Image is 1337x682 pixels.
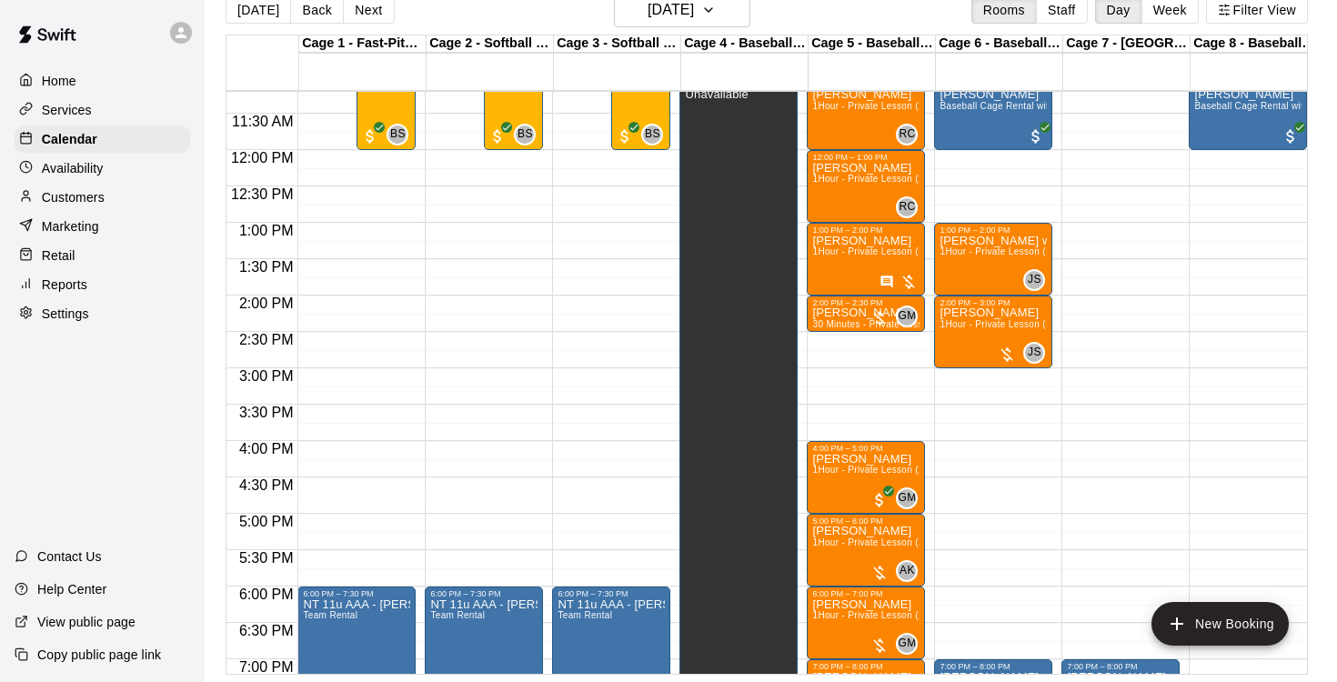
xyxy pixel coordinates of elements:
div: 6:00 PM – 7:00 PM [812,589,920,598]
div: 1:00 PM – 2:00 PM: ara kay [807,223,925,296]
div: 11:00 AM – 12:00 PM: Baseball Cage Rental with Pitching Machine (4 People Maximum!) [1189,77,1307,150]
p: Copy public page link [37,646,161,664]
span: All customers have paid [361,127,379,145]
p: Marketing [42,217,99,236]
span: JS [1028,344,1041,362]
span: 1Hour - Private Lesson (1-on-1) [812,101,950,111]
a: Retail [15,242,190,269]
div: Baseline Staff [387,124,408,145]
div: 5:00 PM – 6:00 PM: 1Hour - Private Lesson (1-on-1) [807,514,925,587]
div: 6:00 PM – 7:30 PM [303,589,410,598]
div: 2:00 PM – 3:00 PM: 1Hour - Private Lesson (1-on-1) [934,296,1052,368]
a: Customers [15,184,190,211]
div: Gabe Manalo [896,306,918,327]
span: BS [645,125,660,144]
span: 1Hour - Private Lesson (1-on-1) [812,610,950,620]
div: Gabe Manalo [896,633,918,655]
p: Calendar [42,130,97,148]
div: 6:00 PM – 7:30 PM [558,589,665,598]
div: 6:00 PM – 7:30 PM [430,589,538,598]
span: Baseline Staff [521,124,536,145]
div: Cage 8 - Baseball Pitching Machine [1191,35,1318,53]
p: Retail [42,246,75,265]
div: 7:00 PM – 8:00 PM [940,662,1047,671]
span: 7:00 PM [235,659,298,675]
p: Settings [42,305,89,323]
div: Adam Koffman [896,560,918,582]
span: Jeremias Sucre [1030,342,1045,364]
div: 12:00 PM – 1:00 PM [812,153,920,162]
span: All customers have paid [488,127,507,145]
div: 11:00 AM – 12:00 PM: Sam k [807,77,925,150]
div: 7:00 PM – 8:00 PM [1067,662,1174,671]
span: All customers have paid [1027,127,1045,145]
span: Gabe Manalo [903,487,918,509]
a: Services [15,96,190,124]
p: Home [42,72,76,90]
span: 1Hour - Private Lesson (1-on-1) [812,537,950,547]
div: Settings [15,300,190,327]
span: 1Hour - Private Lesson (1-on-1) [812,246,950,256]
span: RC [899,125,915,144]
div: 4:00 PM – 5:00 PM [812,444,920,453]
span: All customers have paid [870,491,889,509]
p: Services [42,101,92,119]
div: 2:00 PM – 2:30 PM [812,298,920,307]
div: Cage 2 - Softball Slo-pitch Iron [PERSON_NAME] & Hack Attack Baseball Pitching Machine [427,35,554,53]
span: All customers have paid [1282,127,1300,145]
div: Raf Choudhury [896,196,918,218]
div: Cage 4 - Baseball Pitching Machine [681,35,809,53]
span: 5:30 PM [235,550,298,566]
span: Team Rental [303,610,357,620]
span: Adam Koffman [903,560,918,582]
a: Marketing [15,213,190,240]
span: GM [898,307,916,326]
span: Team Rental [558,610,612,620]
span: RC [899,198,915,216]
div: Availability [15,155,190,182]
div: 11:00 AM – 12:00 PM: Ben Simon [934,77,1052,150]
span: Raf Choudhury [903,124,918,145]
span: Team Rental [430,610,485,620]
span: 2:30 PM [235,332,298,347]
span: 3:00 PM [235,368,298,384]
span: 2:00 PM [235,296,298,311]
span: 12:30 PM [226,186,297,202]
span: GM [898,635,916,653]
div: Cage 3 - Softball Slo-pitch Iron [PERSON_NAME] & Baseball Pitching Machine [554,35,681,53]
span: 11:30 AM [227,114,298,129]
p: Reports [42,276,87,294]
span: All customers have paid [616,127,634,145]
span: GM [898,489,916,507]
div: Baseline Staff [514,124,536,145]
span: 1:30 PM [235,259,298,275]
p: Help Center [37,580,106,598]
div: Baseline Staff [641,124,663,145]
span: 3:30 PM [235,405,298,420]
span: Jeremias Sucre [1030,269,1045,291]
a: Home [15,67,190,95]
span: Raf Choudhury [903,196,918,218]
span: Baseline Staff [648,124,663,145]
p: Availability [42,159,104,177]
span: 1Hour - Private Lesson (1-on-1) [812,174,950,184]
span: BS [518,125,533,144]
span: BS [390,125,406,144]
div: Jeremias Sucre [1023,269,1045,291]
div: 12:00 PM – 1:00 PM: Evan axler [807,150,925,223]
svg: Has notes [880,275,894,289]
div: 1:00 PM – 2:00 PM [940,226,1047,235]
span: Baseball Cage Rental with Pitching Machine (4 People Maximum!) [940,101,1226,111]
div: 1:00 PM – 2:00 PM [812,226,920,235]
p: View public page [37,613,136,631]
a: Calendar [15,125,190,153]
span: 1Hour - Private Lesson (1-on-1) [812,465,950,475]
div: Cage 6 - Baseball Pitching Machine [936,35,1063,53]
a: Reports [15,271,190,298]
